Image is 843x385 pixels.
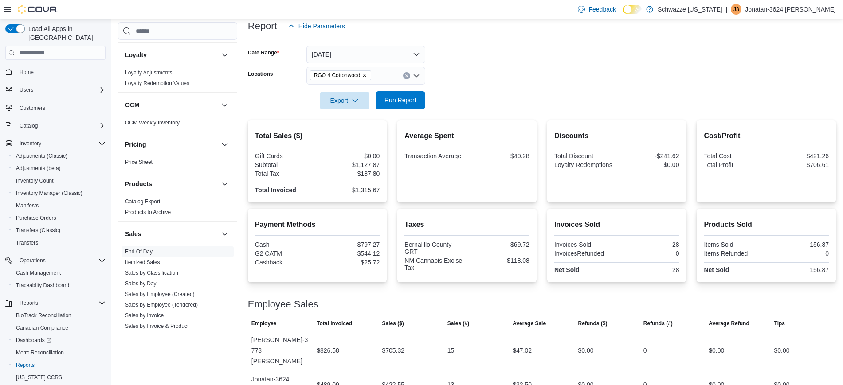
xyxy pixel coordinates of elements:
span: Washington CCRS [12,372,106,383]
span: Operations [20,257,46,264]
div: Products [118,196,237,221]
h2: Cost/Profit [704,131,829,141]
div: -$241.62 [619,152,679,159]
span: Inventory Count [16,177,54,184]
span: Adjustments (beta) [12,163,106,174]
span: Cash Management [16,269,61,276]
a: Sales by Day [125,280,157,287]
div: Total Discount [554,152,615,159]
span: Total Invoiced [317,320,352,327]
a: BioTrack Reconciliation [12,310,75,321]
span: RGO 4 Cottonwood [310,70,372,80]
p: Schwazze [US_STATE] [658,4,722,15]
span: Catalog [20,122,38,129]
span: Sales by Employee (Tendered) [125,301,198,308]
span: J3 [733,4,739,15]
a: Transfers [12,237,42,248]
div: Items Sold [704,241,765,248]
span: Metrc Reconciliation [12,347,106,358]
span: Load All Apps in [GEOGRAPHIC_DATA] [25,24,106,42]
span: Inventory [16,138,106,149]
div: Total Tax [255,170,316,177]
button: Traceabilty Dashboard [9,279,109,292]
a: Traceabilty Dashboard [12,280,73,291]
h3: Sales [125,229,141,238]
div: Cash [255,241,316,248]
span: Purchase Orders [16,214,56,222]
a: Sales by Invoice & Product [125,323,188,329]
span: Customers [16,102,106,113]
strong: Net Sold [554,266,580,273]
span: Sales by Classification [125,269,178,276]
span: Inventory Count [12,175,106,186]
button: [DATE] [306,46,425,63]
span: Transfers [16,239,38,246]
button: Cash Management [9,267,109,279]
span: Transfers (Classic) [12,225,106,236]
span: Traceabilty Dashboard [12,280,106,291]
div: $544.12 [319,250,380,257]
button: Canadian Compliance [9,322,109,334]
label: Locations [248,70,273,78]
span: Users [16,85,106,95]
a: Transfers (Classic) [12,225,64,236]
a: Purchase Orders [12,213,60,223]
a: Manifests [12,200,42,211]
span: Sales by Day [125,280,157,287]
strong: Net Sold [704,266,729,273]
h2: Total Sales ($) [255,131,380,141]
p: Jonatan-3624 [PERSON_NAME] [745,4,836,15]
button: Export [320,92,369,109]
button: Products [125,179,218,188]
button: Inventory [2,137,109,150]
span: Sales ($) [382,320,404,327]
span: BioTrack Reconciliation [16,312,71,319]
div: Subtotal [255,161,316,168]
button: Clear input [403,72,410,79]
span: Customers [20,105,45,112]
h2: Invoices Sold [554,219,679,230]
div: $0.00 [709,345,724,356]
button: Inventory Count [9,175,109,187]
div: $0.00 [319,152,380,159]
span: Hide Parameters [298,22,345,31]
a: Adjustments (Classic) [12,151,71,161]
span: Inventory Manager (Classic) [12,188,106,198]
div: 156.87 [768,241,829,248]
div: $705.32 [382,345,404,356]
div: 156.87 [768,266,829,273]
h2: Average Spent [404,131,529,141]
div: Gift Cards [255,152,316,159]
div: $1,315.67 [319,187,380,194]
span: Run Report [384,96,416,105]
button: Metrc Reconciliation [9,346,109,359]
span: Catalog Export [125,198,160,205]
span: Employee [251,320,277,327]
button: Pricing [125,140,218,149]
div: 15 [447,345,455,356]
span: Dark Mode [623,14,623,15]
span: Traceabilty Dashboard [16,282,69,289]
span: Reports [12,360,106,370]
a: Price Sheet [125,159,153,165]
a: Loyalty Redemption Values [125,80,189,86]
a: Adjustments (beta) [12,163,64,174]
a: End Of Day [125,249,153,255]
a: Sales by Employee (Created) [125,291,195,297]
span: Catalog [16,121,106,131]
div: $797.27 [319,241,380,248]
button: Home [2,65,109,78]
span: Sales by Invoice [125,312,164,319]
h2: Payment Methods [255,219,380,230]
button: Open list of options [413,72,420,79]
button: Run Report [376,91,425,109]
div: $118.08 [469,257,529,264]
button: Hide Parameters [284,17,349,35]
button: Customers [2,101,109,114]
div: OCM [118,117,237,132]
span: Canadian Compliance [16,324,68,331]
span: Adjustments (Classic) [12,151,106,161]
a: Products to Archive [125,209,171,215]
